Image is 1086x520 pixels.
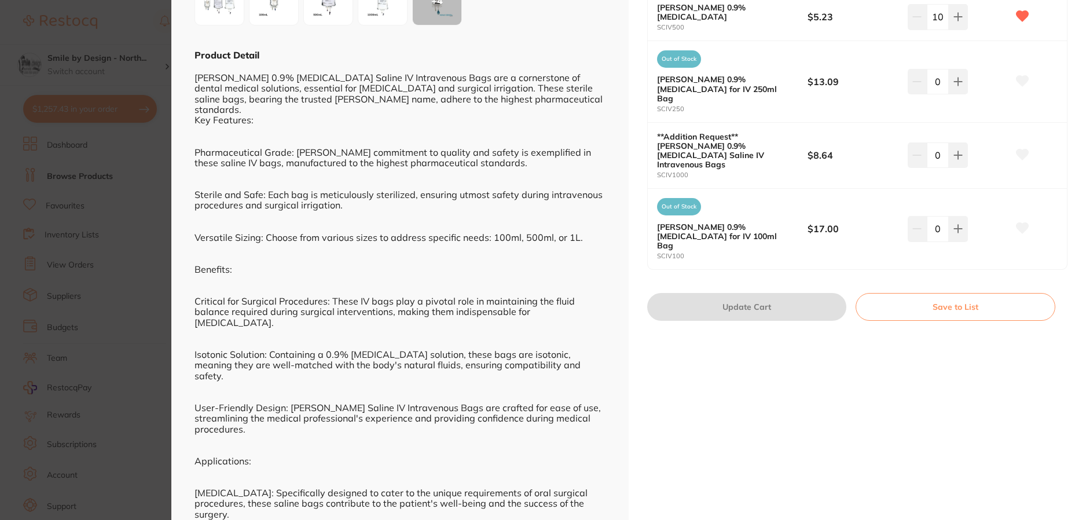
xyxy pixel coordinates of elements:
[856,293,1055,321] button: Save to List
[647,293,846,321] button: Update Cart
[657,105,808,113] small: SCIV250
[657,3,793,21] b: [PERSON_NAME] 0.9% [MEDICAL_DATA]
[808,149,898,162] b: $8.64
[808,10,898,23] b: $5.23
[808,222,898,235] b: $17.00
[657,75,793,102] b: [PERSON_NAME] 0.9% [MEDICAL_DATA] for IV 250ml Bag
[808,75,898,88] b: $13.09
[657,132,793,169] b: **Addition Request**[PERSON_NAME] 0.9% [MEDICAL_DATA] Saline IV Intravenous Bags
[657,222,793,250] b: [PERSON_NAME] 0.9% [MEDICAL_DATA] for IV 100ml Bag
[657,50,701,68] span: Out of Stock
[657,252,808,260] small: SCIV100
[657,198,701,215] span: Out of Stock
[657,171,808,179] small: SCIV1000
[195,49,259,61] b: Product Detail
[657,24,808,31] small: SCIV500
